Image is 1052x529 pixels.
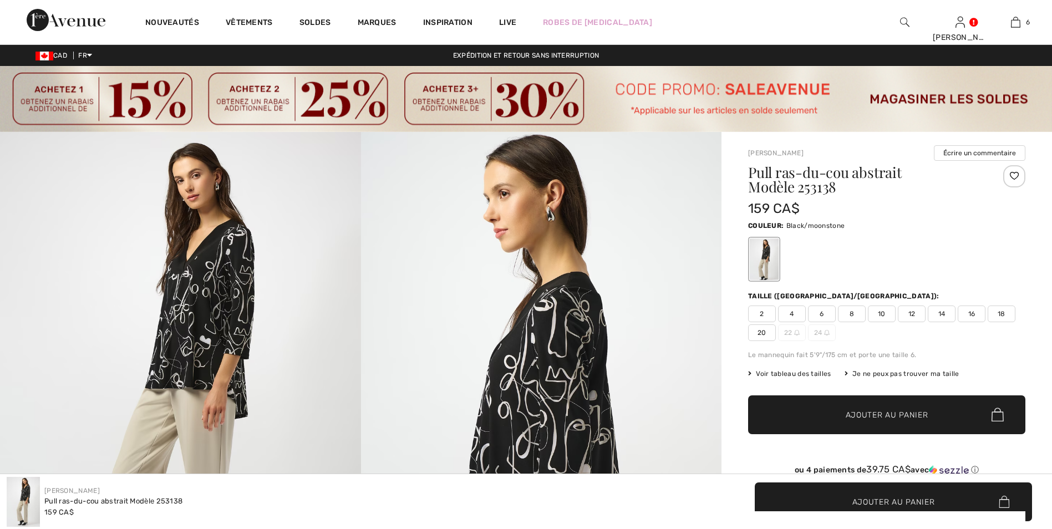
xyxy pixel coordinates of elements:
a: Live [499,17,516,28]
span: FR [78,52,92,59]
span: Ajouter au panier [846,409,928,420]
span: 10 [868,306,896,322]
span: 18 [988,306,1015,322]
a: Marques [358,18,397,29]
img: Sezzle [929,465,969,475]
span: 159 CA$ [44,508,74,516]
img: Bag.svg [992,408,1004,422]
img: ring-m.svg [794,330,800,335]
img: Mon panier [1011,16,1020,29]
a: Nouveautés [145,18,199,29]
span: Black/moonstone [786,222,845,230]
div: Taille ([GEOGRAPHIC_DATA]/[GEOGRAPHIC_DATA]): [748,291,942,301]
span: 22 [778,324,806,341]
span: Ajouter au panier [852,496,935,507]
h1: Pull ras-du-cou abstrait Modèle 253138 [748,165,979,194]
img: recherche [900,16,909,29]
a: Robes de [MEDICAL_DATA] [543,17,652,28]
div: Je ne peux pas trouver ma taille [845,369,959,379]
a: Vêtements [226,18,273,29]
span: 39.75 CA$ [866,464,911,475]
span: 12 [898,306,926,322]
img: Bag.svg [999,496,1009,508]
span: 20 [748,324,776,341]
span: Inspiration [423,18,472,29]
a: 6 [988,16,1043,29]
span: 8 [838,306,866,322]
div: [PERSON_NAME] [933,32,987,43]
div: Le mannequin fait 5'9"/175 cm et porte une taille 6. [748,350,1025,360]
a: Se connecter [956,17,965,27]
a: [PERSON_NAME] [44,487,100,495]
span: 14 [928,306,956,322]
span: 16 [958,306,985,322]
img: 1ère Avenue [27,9,105,31]
button: Ajouter au panier [748,395,1025,434]
span: 6 [1026,17,1030,27]
span: Couleur: [748,222,784,230]
img: ring-m.svg [824,330,830,335]
img: Pull Ras-du-cou Abstrait mod&egrave;le 253138 [7,477,40,527]
div: ou 4 paiements de avec [748,464,1025,475]
span: 6 [808,306,836,322]
span: 159 CA$ [748,201,800,216]
a: Soldes [299,18,331,29]
a: [PERSON_NAME] [748,149,804,157]
div: Pull ras-du-cou abstrait Modèle 253138 [44,496,182,507]
span: CAD [35,52,72,59]
div: ou 4 paiements de39.75 CA$avecSezzle Cliquez pour en savoir plus sur Sezzle [748,464,1025,479]
span: 24 [808,324,836,341]
span: 4 [778,306,806,322]
img: Mes infos [956,16,965,29]
button: Écrire un commentaire [934,145,1025,161]
span: 2 [748,306,776,322]
button: Ajouter au panier [755,482,1032,521]
img: Canadian Dollar [35,52,53,60]
div: Black/moonstone [750,238,779,280]
span: Voir tableau des tailles [748,369,831,379]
